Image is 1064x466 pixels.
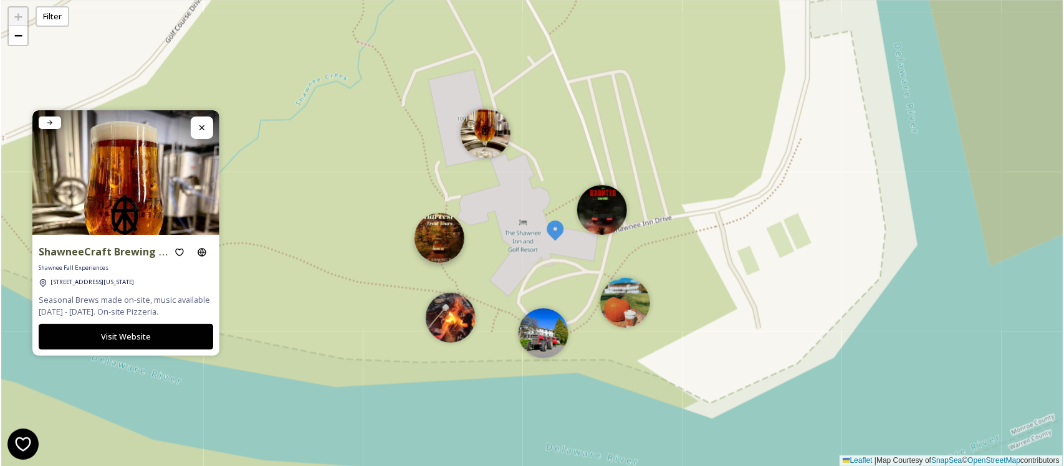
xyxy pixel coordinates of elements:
img: Marker [519,308,568,358]
img: Marker [544,219,567,241]
span: Shawnee Fall Experiences [39,264,108,272]
img: Marker [426,293,476,343]
a: Leaflet [843,456,873,465]
button: Visit Website [39,324,213,349]
img: Marker [415,213,464,263]
span: [STREET_ADDRESS][US_STATE] [50,278,134,286]
span: − [14,27,22,43]
a: Zoom in [9,7,27,26]
span: + [14,9,22,24]
div: Filter [36,6,69,27]
a: Zoom out [9,26,27,45]
img: b8292e40-7567-43df-99e2-fe0c3712da8a.jpg [32,110,219,344]
a: [STREET_ADDRESS][US_STATE] [50,275,134,287]
img: Marker [577,185,627,235]
span: | [875,456,876,465]
span: Seasonal Brews made on-site, music available [DATE] - [DATE]. On-site Pizzeria. [39,294,213,318]
a: OpenStreetMap [968,456,1021,465]
div: Map Courtesy of © contributors [840,455,1063,466]
img: Marker [600,278,650,328]
strong: ShawneeCraft Brewing Company [39,245,206,259]
img: Marker [461,108,510,158]
a: SnapSea [931,456,962,465]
